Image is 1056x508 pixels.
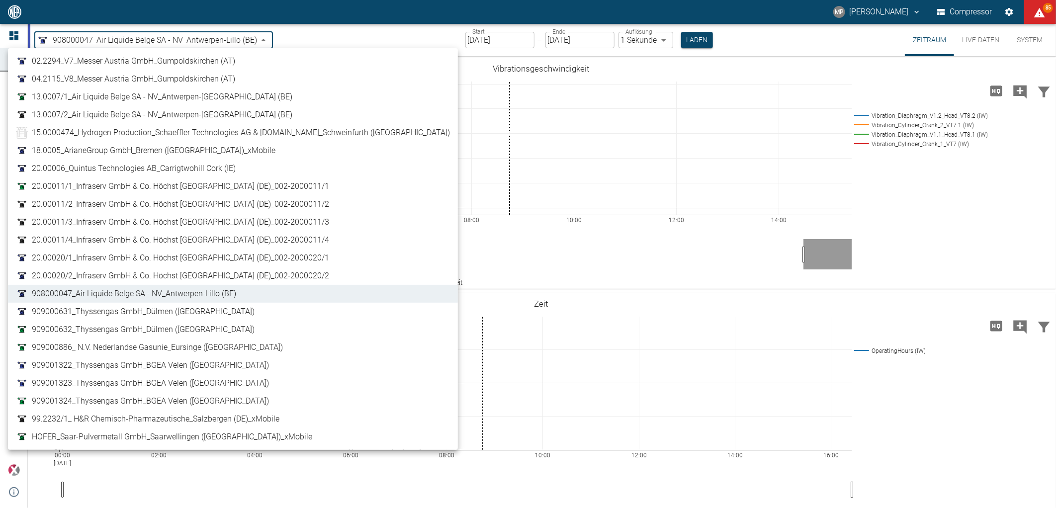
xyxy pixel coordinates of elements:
[32,359,269,371] span: 909001322_Thyssengas GmbH_BGEA Velen ([GEOGRAPHIC_DATA])
[32,234,329,246] span: 20.00011/4_Infraserv GmbH & Co. Höchst [GEOGRAPHIC_DATA] (DE)_002-2000011/4
[16,163,450,174] a: 20.00006_Quintus Technologies AB_Carrigtwohill Cork (IE)
[16,306,450,318] a: 909000631_Thyssengas GmbH_Dülmen ([GEOGRAPHIC_DATA])
[16,198,450,210] a: 20.00011/2_Infraserv GmbH & Co. Höchst [GEOGRAPHIC_DATA] (DE)_002-2000011/2
[16,55,450,67] a: 02.2294_V7_Messer Austria GmbH_Gumpoldskirchen (AT)
[16,324,450,336] a: 909000632_Thyssengas GmbH_Dülmen ([GEOGRAPHIC_DATA])
[16,341,450,353] a: 909000886_ N.V. Nederlandse Gasunie_Eursinge ([GEOGRAPHIC_DATA])
[16,377,450,389] a: 909001323_Thyssengas GmbH_BGEA Velen ([GEOGRAPHIC_DATA])
[32,341,283,353] span: 909000886_ N.V. Nederlandse Gasunie_Eursinge ([GEOGRAPHIC_DATA])
[32,127,450,139] span: 15.0000474_Hydrogen Production_Schaeffler Technologies AG & [DOMAIN_NAME]_Schweinfurth ([GEOGRAPH...
[32,216,329,228] span: 20.00011/3_Infraserv GmbH & Co. Höchst [GEOGRAPHIC_DATA] (DE)_002-2000011/3
[16,395,450,407] a: 909001324_Thyssengas GmbH_BGEA Velen ([GEOGRAPHIC_DATA])
[32,198,329,210] span: 20.00011/2_Infraserv GmbH & Co. Höchst [GEOGRAPHIC_DATA] (DE)_002-2000011/2
[32,270,329,282] span: 20.00020/2_Infraserv GmbH & Co. Höchst [GEOGRAPHIC_DATA] (DE)_002-2000020/2
[32,109,292,121] span: 13.0007/2_Air Liquide Belge SA - NV_Antwerpen-[GEOGRAPHIC_DATA] (BE)
[16,145,450,157] a: 18.0005_ArianeGroup GmbH_Bremen ([GEOGRAPHIC_DATA])_xMobile
[16,359,450,371] a: 909001322_Thyssengas GmbH_BGEA Velen ([GEOGRAPHIC_DATA])
[32,252,329,264] span: 20.00020/1_Infraserv GmbH & Co. Höchst [GEOGRAPHIC_DATA] (DE)_002-2000020/1
[32,395,269,407] span: 909001324_Thyssengas GmbH_BGEA Velen ([GEOGRAPHIC_DATA])
[16,216,450,228] a: 20.00011/3_Infraserv GmbH & Co. Höchst [GEOGRAPHIC_DATA] (DE)_002-2000011/3
[32,55,235,67] span: 02.2294_V7_Messer Austria GmbH_Gumpoldskirchen (AT)
[32,288,236,300] span: 908000047_Air Liquide Belge SA - NV_Antwerpen-Lillo (BE)
[16,109,450,121] a: 13.0007/2_Air Liquide Belge SA - NV_Antwerpen-[GEOGRAPHIC_DATA] (BE)
[16,91,450,103] a: 13.0007/1_Air Liquide Belge SA - NV_Antwerpen-[GEOGRAPHIC_DATA] (BE)
[16,180,450,192] a: 20.00011/1_Infraserv GmbH & Co. Höchst [GEOGRAPHIC_DATA] (DE)_002-2000011/1
[32,306,255,318] span: 909000631_Thyssengas GmbH_Dülmen ([GEOGRAPHIC_DATA])
[16,270,450,282] a: 20.00020/2_Infraserv GmbH & Co. Höchst [GEOGRAPHIC_DATA] (DE)_002-2000020/2
[16,73,450,85] a: 04.2115_V8_Messer Austria GmbH_Gumpoldskirchen (AT)
[16,431,450,443] a: HOFER_Saar-Pulvermetall GmbH_Saarwellingen ([GEOGRAPHIC_DATA])_xMobile
[32,180,329,192] span: 20.00011/1_Infraserv GmbH & Co. Höchst [GEOGRAPHIC_DATA] (DE)_002-2000011/1
[32,91,292,103] span: 13.0007/1_Air Liquide Belge SA - NV_Antwerpen-[GEOGRAPHIC_DATA] (BE)
[16,413,450,425] a: 99.2232/1_ H&R Chemisch-Pharmazeutische_Salzbergen (DE)_xMobile
[32,73,235,85] span: 04.2115_V8_Messer Austria GmbH_Gumpoldskirchen (AT)
[32,431,312,443] span: HOFER_Saar-Pulvermetall GmbH_Saarwellingen ([GEOGRAPHIC_DATA])_xMobile
[16,127,450,139] a: 15.0000474_Hydrogen Production_Schaeffler Technologies AG & [DOMAIN_NAME]_Schweinfurth ([GEOGRAPH...
[16,252,450,264] a: 20.00020/1_Infraserv GmbH & Co. Höchst [GEOGRAPHIC_DATA] (DE)_002-2000020/1
[32,145,275,157] span: 18.0005_ArianeGroup GmbH_Bremen ([GEOGRAPHIC_DATA])_xMobile
[32,413,279,425] span: 99.2232/1_ H&R Chemisch-Pharmazeutische_Salzbergen (DE)_xMobile
[32,324,255,336] span: 909000632_Thyssengas GmbH_Dülmen ([GEOGRAPHIC_DATA])
[16,288,450,300] a: 908000047_Air Liquide Belge SA - NV_Antwerpen-Lillo (BE)
[32,377,269,389] span: 909001323_Thyssengas GmbH_BGEA Velen ([GEOGRAPHIC_DATA])
[32,163,236,174] span: 20.00006_Quintus Technologies AB_Carrigtwohill Cork (IE)
[16,234,450,246] a: 20.00011/4_Infraserv GmbH & Co. Höchst [GEOGRAPHIC_DATA] (DE)_002-2000011/4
